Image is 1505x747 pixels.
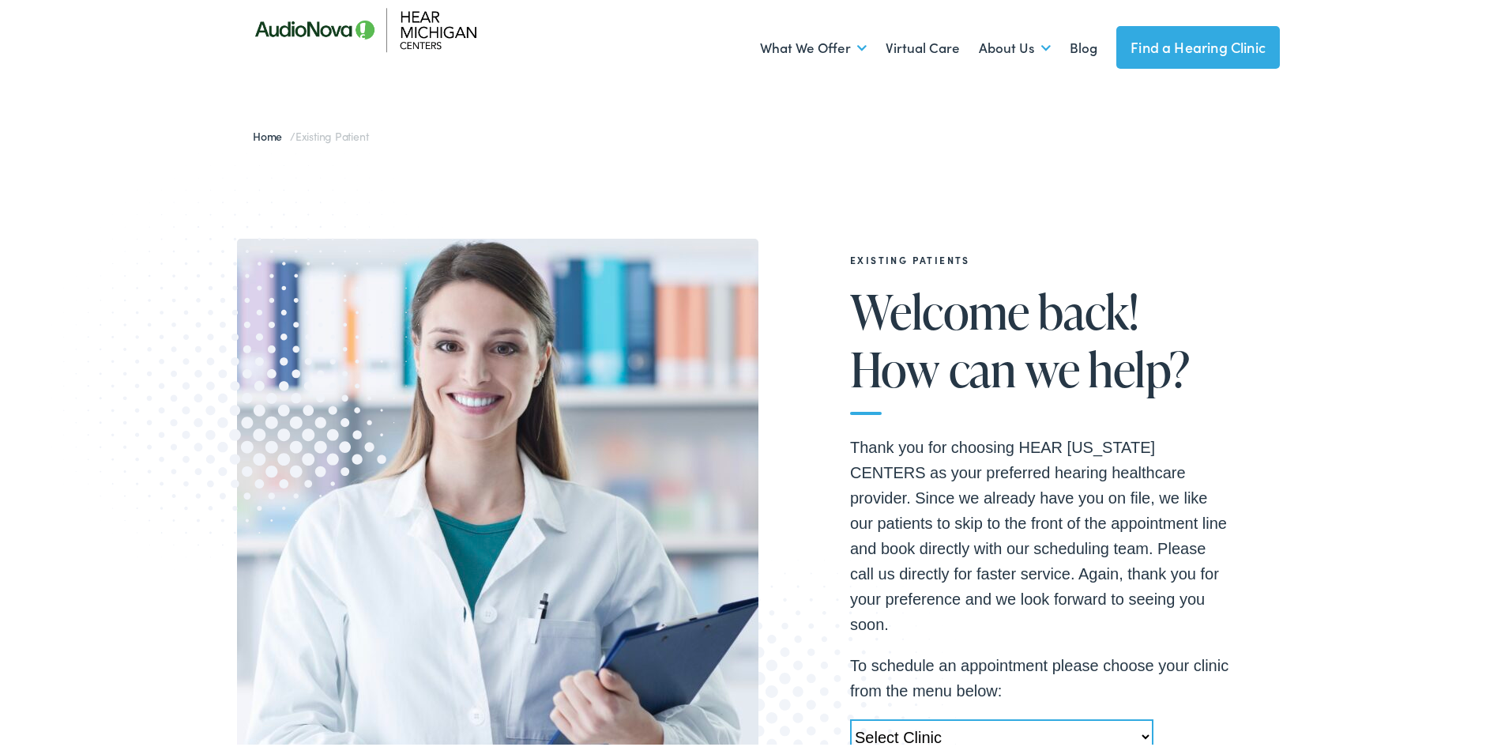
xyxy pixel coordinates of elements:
[850,650,1229,700] p: To schedule an appointment please choose your clinic from the menu below:
[850,251,1229,262] h2: EXISTING PATIENTS
[295,125,368,141] span: Existing Patient
[1088,340,1189,392] span: help?
[850,282,1029,334] span: Welcome
[979,16,1051,74] a: About Us
[253,125,368,141] span: /
[1070,16,1097,74] a: Blog
[886,16,960,74] a: Virtual Care
[850,340,939,392] span: How
[1116,23,1280,66] a: Find a Hearing Clinic
[949,340,1016,392] span: can
[253,125,290,141] a: Home
[760,16,867,74] a: What We Offer
[850,432,1229,634] p: Thank you for choosing HEAR [US_STATE] CENTERS as your preferred hearing healthcare provider. Sin...
[1038,282,1138,334] span: back!
[1025,340,1079,392] span: we
[39,138,456,567] img: Graphic image with a halftone pattern, contributing to the site's visual design.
